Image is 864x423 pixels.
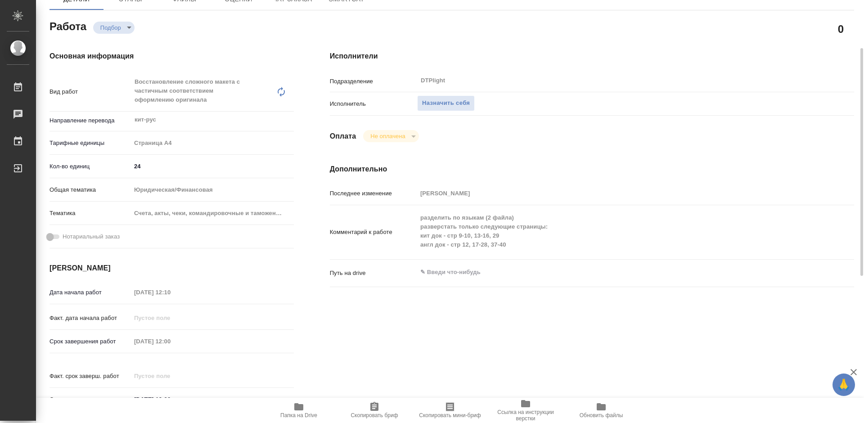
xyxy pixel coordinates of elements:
input: Пустое поле [131,286,210,299]
button: Ссылка на инструкции верстки [488,398,563,423]
span: Ссылка на инструкции верстки [493,409,558,422]
p: Общая тематика [49,185,131,194]
button: Подбор [98,24,124,31]
p: Направление перевода [49,116,131,125]
p: Кол-во единиц [49,162,131,171]
p: Дата начала работ [49,288,131,297]
h2: 0 [838,21,844,36]
span: Скопировать бриф [351,412,398,418]
p: Последнее изменение [330,189,417,198]
div: Страница А4 [131,135,294,151]
p: Тарифные единицы [49,139,131,148]
p: Факт. срок заверш. работ [49,372,131,381]
p: Путь на drive [330,269,417,278]
button: Папка на Drive [261,398,337,423]
span: Обновить файлы [580,412,623,418]
div: Подбор [93,22,135,34]
input: ✎ Введи что-нибудь [131,393,210,406]
h2: Работа [49,18,86,34]
button: Не оплачена [368,132,408,140]
button: Скопировать бриф [337,398,412,423]
span: 🙏 [836,375,851,394]
button: Скопировать мини-бриф [412,398,488,423]
p: Вид работ [49,87,131,96]
h4: Основная информация [49,51,294,62]
h4: Оплата [330,131,356,142]
h4: Дополнительно [330,164,854,175]
p: Срок завершения работ [49,337,131,346]
div: Счета, акты, чеки, командировочные и таможенные документы [131,206,294,221]
span: Папка на Drive [280,412,317,418]
p: Срок завершения услуги [49,395,131,404]
input: ✎ Введи что-нибудь [131,160,294,173]
input: Пустое поле [131,311,210,324]
span: Назначить себя [422,98,470,108]
input: Пустое поле [131,335,210,348]
h4: Исполнители [330,51,854,62]
p: Комментарий к работе [330,228,417,237]
p: Факт. дата начала работ [49,314,131,323]
p: Подразделение [330,77,417,86]
h4: [PERSON_NAME] [49,263,294,274]
div: Подбор [363,130,418,142]
span: Скопировать мини-бриф [419,412,481,418]
button: Назначить себя [417,95,475,111]
button: Обновить файлы [563,398,639,423]
span: Нотариальный заказ [63,232,120,241]
p: Тематика [49,209,131,218]
textarea: разделить по языкам (2 файла) разверстать только следующие страницы: кит док - стр 9-10, 13-16, 2... [417,210,810,252]
button: 🙏 [832,373,855,396]
input: Пустое поле [131,369,210,382]
p: Исполнитель [330,99,417,108]
input: Пустое поле [417,187,810,200]
div: Юридическая/Финансовая [131,182,294,198]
